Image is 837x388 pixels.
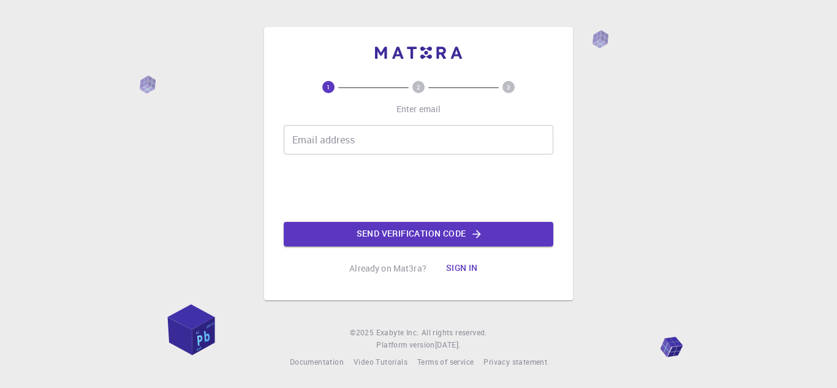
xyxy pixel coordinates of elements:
[349,262,426,275] p: Already on Mat3ra?
[483,357,547,367] span: Privacy statement
[325,164,512,212] iframe: reCAPTCHA
[435,340,461,349] span: [DATE] .
[435,339,461,351] a: [DATE].
[376,327,419,337] span: Exabyte Inc.
[507,83,510,91] text: 3
[376,339,434,351] span: Platform version
[376,327,419,339] a: Exabyte Inc.
[396,103,441,115] p: Enter email
[436,256,488,281] button: Sign in
[290,356,344,368] a: Documentation
[483,356,547,368] a: Privacy statement
[417,356,474,368] a: Terms of service
[354,356,407,368] a: Video Tutorials
[422,327,487,339] span: All rights reserved.
[327,83,330,91] text: 1
[290,357,344,367] span: Documentation
[284,222,553,246] button: Send verification code
[417,357,474,367] span: Terms of service
[354,357,407,367] span: Video Tutorials
[350,327,376,339] span: © 2025
[417,83,420,91] text: 2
